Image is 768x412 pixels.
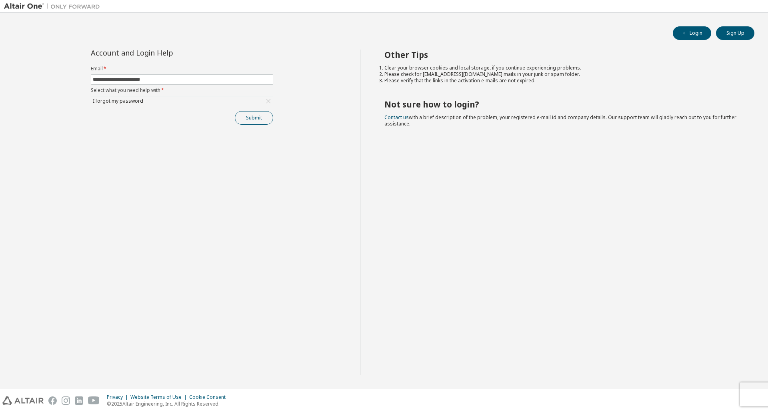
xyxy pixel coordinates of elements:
[2,396,44,405] img: altair_logo.svg
[384,114,409,121] a: Contact us
[91,50,237,56] div: Account and Login Help
[4,2,104,10] img: Altair One
[384,114,736,127] span: with a brief description of the problem, your registered e-mail id and company details. Our suppo...
[384,78,740,84] li: Please verify that the links in the activation e-mails are not expired.
[107,394,130,400] div: Privacy
[384,65,740,71] li: Clear your browser cookies and local storage, if you continue experiencing problems.
[130,394,189,400] div: Website Terms of Use
[75,396,83,405] img: linkedin.svg
[107,400,230,407] p: © 2025 Altair Engineering, Inc. All Rights Reserved.
[62,396,70,405] img: instagram.svg
[91,66,273,72] label: Email
[189,394,230,400] div: Cookie Consent
[384,71,740,78] li: Please check for [EMAIL_ADDRESS][DOMAIN_NAME] mails in your junk or spam folder.
[91,87,273,94] label: Select what you need help with
[235,111,273,125] button: Submit
[92,97,144,105] div: I forgot my password
[48,396,57,405] img: facebook.svg
[673,26,711,40] button: Login
[91,96,273,106] div: I forgot my password
[88,396,100,405] img: youtube.svg
[384,50,740,60] h2: Other Tips
[716,26,754,40] button: Sign Up
[384,99,740,109] h2: Not sure how to login?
